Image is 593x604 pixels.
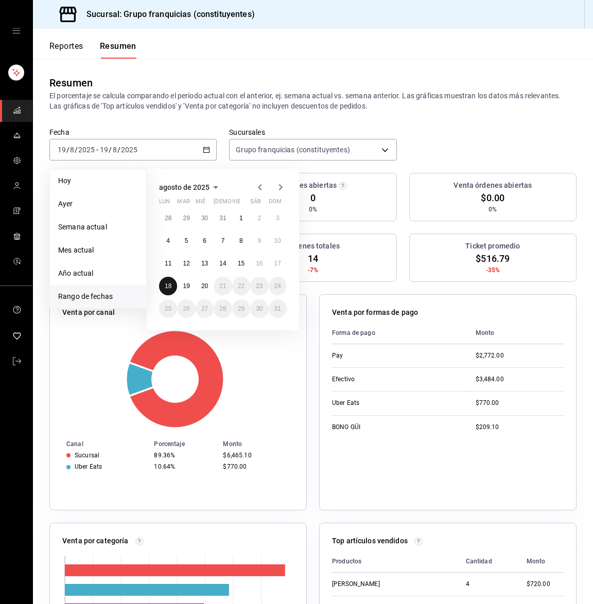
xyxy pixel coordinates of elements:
[214,254,232,273] button: 14 de agosto de 2025
[332,423,414,432] div: BONO GÜI
[269,209,287,227] button: 3 de agosto de 2025
[177,277,195,295] button: 19 de agosto de 2025
[223,452,290,459] div: $6,465.10
[221,237,225,244] abbr: 7 de agosto de 2025
[219,215,226,222] abbr: 31 de julio de 2025
[165,215,171,222] abbr: 28 de julio de 2025
[476,351,564,360] div: $2,772.00
[239,215,243,222] abbr: 1 de agosto de 2025
[269,232,287,250] button: 10 de agosto de 2025
[196,299,214,318] button: 27 de agosto de 2025
[165,282,171,290] abbr: 18 de agosto de 2025
[183,215,189,222] abbr: 29 de julio de 2025
[518,550,564,573] th: Monto
[99,146,109,154] input: --
[165,305,171,312] abbr: 25 de agosto de 2025
[454,180,532,191] h3: Venta órdenes abiertas
[177,198,189,209] abbr: martes
[232,198,240,209] abbr: viernes
[232,209,250,227] button: 1 de agosto de 2025
[332,399,414,407] div: Uber Eats
[49,41,83,59] button: Reportes
[96,146,98,154] span: -
[159,277,177,295] button: 18 de agosto de 2025
[159,198,170,209] abbr: lunes
[219,260,226,267] abbr: 14 de agosto de 2025
[201,305,208,312] abbr: 27 de agosto de 2025
[476,423,564,432] div: $209.10
[238,305,245,312] abbr: 29 de agosto de 2025
[269,198,282,209] abbr: domingo
[78,8,255,21] h3: Sucursal: Grupo franquicias (constituyentes)
[49,129,217,136] label: Fecha
[49,75,93,91] div: Resumen
[250,299,268,318] button: 30 de agosto de 2025
[489,205,497,214] span: 0%
[257,237,261,244] abbr: 9 de agosto de 2025
[196,198,205,209] abbr: miércoles
[486,265,500,275] span: -35%
[214,209,232,227] button: 31 de julio de 2025
[196,277,214,295] button: 20 de agosto de 2025
[49,91,577,111] p: El porcentaje se calcula comparando el período actual con el anterior, ej. semana actual vs. sema...
[196,209,214,227] button: 30 de julio de 2025
[177,254,195,273] button: 12 de agosto de 2025
[467,322,564,344] th: Monto
[332,580,414,589] div: [PERSON_NAME]
[203,237,206,244] abbr: 6 de agosto de 2025
[458,550,518,573] th: Cantidad
[219,438,306,450] th: Monto
[232,299,250,318] button: 29 de agosto de 2025
[332,550,458,573] th: Productos
[332,322,467,344] th: Forma de pago
[159,299,177,318] button: 25 de agosto de 2025
[476,399,564,407] div: $770.00
[465,241,520,252] h3: Ticket promedio
[527,580,564,589] div: $720.00
[177,209,195,227] button: 29 de julio de 2025
[165,260,171,267] abbr: 11 de agosto de 2025
[177,232,195,250] button: 5 de agosto de 2025
[58,199,138,209] span: Ayer
[256,305,263,312] abbr: 30 de agosto de 2025
[69,146,75,154] input: --
[120,146,138,154] input: ----
[269,254,287,273] button: 17 de agosto de 2025
[75,452,99,459] div: Sucursal
[150,438,219,450] th: Porcentaje
[117,146,120,154] span: /
[183,282,189,290] abbr: 19 de agosto de 2025
[58,222,138,233] span: Semana actual
[185,237,188,244] abbr: 5 de agosto de 2025
[332,536,408,546] p: Top artículos vendidos
[332,375,414,384] div: Efectivo
[57,146,66,154] input: --
[159,183,210,191] span: agosto de 2025
[476,375,564,384] div: $3,484.00
[58,291,138,302] span: Rango de fechas
[223,463,290,470] div: $770.00
[274,260,281,267] abbr: 17 de agosto de 2025
[100,41,136,59] button: Resumen
[58,175,138,186] span: Hoy
[232,277,250,295] button: 22 de agosto de 2025
[269,299,287,318] button: 31 de agosto de 2025
[62,536,129,546] p: Venta por categoría
[232,232,250,250] button: 8 de agosto de 2025
[269,277,287,295] button: 24 de agosto de 2025
[219,282,226,290] abbr: 21 de agosto de 2025
[250,198,261,209] abbr: sábado
[250,277,268,295] button: 23 de agosto de 2025
[201,282,208,290] abbr: 20 de agosto de 2025
[274,305,281,312] abbr: 31 de agosto de 2025
[183,260,189,267] abbr: 12 de agosto de 2025
[112,146,117,154] input: --
[476,252,510,265] span: $516.79
[159,232,177,250] button: 4 de agosto de 2025
[229,129,396,136] label: Sucursales
[50,438,150,450] th: Canal
[154,452,215,459] div: 89.36%
[332,351,414,360] div: Pay
[214,232,232,250] button: 7 de agosto de 2025
[332,307,418,318] p: Venta por formas de pago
